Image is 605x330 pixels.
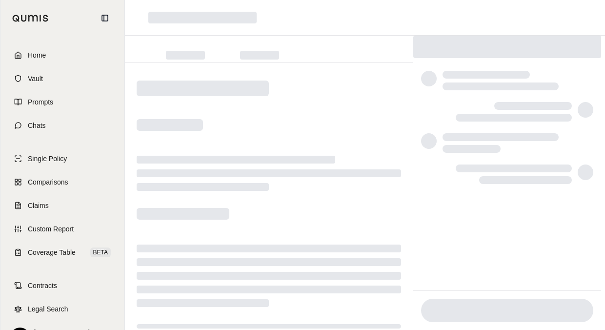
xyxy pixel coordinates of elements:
span: Prompts [28,97,53,107]
span: Vault [28,74,43,83]
a: Single Policy [6,148,119,169]
span: BETA [90,247,111,257]
span: Single Policy [28,154,67,164]
img: Qumis Logo [12,15,49,22]
span: Home [28,50,46,60]
a: Comparisons [6,171,119,193]
a: Claims [6,195,119,216]
a: Prompts [6,91,119,113]
span: Coverage Table [28,247,76,257]
button: Collapse sidebar [97,10,113,26]
a: Home [6,44,119,66]
a: Vault [6,68,119,89]
span: Contracts [28,281,57,290]
a: Coverage TableBETA [6,242,119,263]
span: Comparisons [28,177,68,187]
a: Custom Report [6,218,119,240]
span: Claims [28,201,49,210]
span: Chats [28,121,46,130]
a: Legal Search [6,298,119,320]
span: Legal Search [28,304,68,314]
a: Contracts [6,275,119,296]
a: Chats [6,115,119,136]
span: Custom Report [28,224,74,234]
